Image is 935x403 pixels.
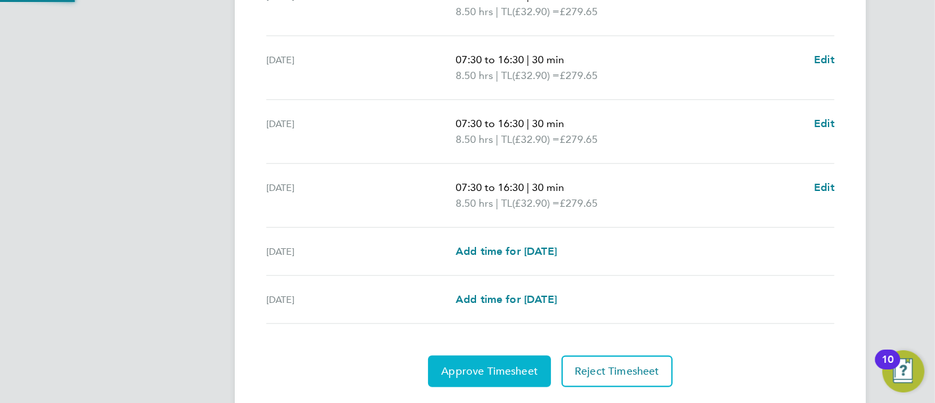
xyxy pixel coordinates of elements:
span: | [496,133,498,146]
span: TL [501,68,512,84]
span: £279.65 [560,133,598,146]
button: Approve Timesheet [428,356,551,387]
span: | [527,181,529,194]
span: 07:30 to 16:30 [456,53,524,66]
button: Reject Timesheet [562,356,673,387]
span: (£32.90) = [512,5,560,18]
span: Add time for [DATE] [456,245,557,257]
span: TL [501,196,512,211]
button: Open Resource Center, 10 new notifications [882,350,924,392]
span: (£32.90) = [512,69,560,82]
span: 8.50 hrs [456,5,493,18]
span: Edit [814,181,834,194]
a: Add time for [DATE] [456,244,557,259]
span: | [496,197,498,209]
span: Add time for [DATE] [456,293,557,306]
div: [DATE] [266,116,456,148]
span: | [496,5,498,18]
span: TL [501,132,512,148]
div: [DATE] [266,180,456,211]
span: 8.50 hrs [456,69,493,82]
span: TL [501,4,512,20]
span: Reject Timesheet [575,365,659,378]
span: | [527,117,529,130]
span: 30 min [532,117,564,130]
div: [DATE] [266,292,456,308]
a: Edit [814,52,834,68]
span: 30 min [532,53,564,66]
span: | [527,53,529,66]
span: (£32.90) = [512,197,560,209]
div: 10 [882,360,894,377]
span: | [496,69,498,82]
span: Edit [814,53,834,66]
a: Edit [814,116,834,132]
span: 8.50 hrs [456,197,493,209]
a: Edit [814,180,834,196]
span: 30 min [532,181,564,194]
div: [DATE] [266,244,456,259]
span: 07:30 to 16:30 [456,117,524,130]
span: £279.65 [560,5,598,18]
span: Edit [814,117,834,130]
span: Approve Timesheet [441,365,538,378]
span: (£32.90) = [512,133,560,146]
div: [DATE] [266,52,456,84]
span: 07:30 to 16:30 [456,181,524,194]
span: 8.50 hrs [456,133,493,146]
a: Add time for [DATE] [456,292,557,308]
span: £279.65 [560,69,598,82]
span: £279.65 [560,197,598,209]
